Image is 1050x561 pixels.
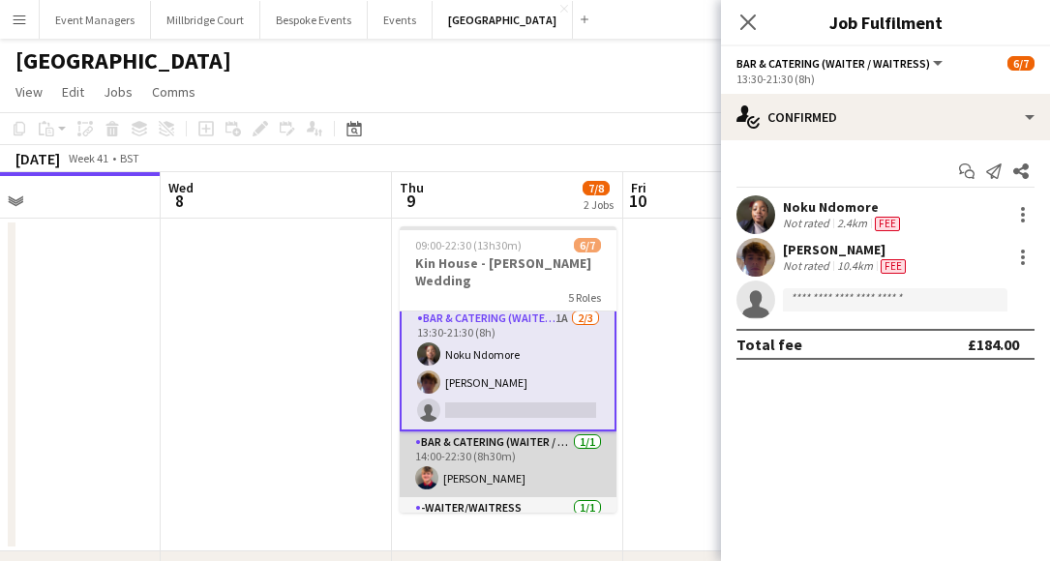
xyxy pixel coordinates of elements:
div: Crew has different fees then in role [871,216,904,231]
a: Edit [54,79,92,104]
span: Comms [152,83,195,101]
app-job-card: 09:00-22:30 (13h30m)6/7Kin House - [PERSON_NAME] Wedding5 Roles[PERSON_NAME]Bar & Catering (Waite... [400,226,616,513]
span: Fee [881,259,906,274]
span: Jobs [104,83,133,101]
a: Comms [144,79,203,104]
span: 8 [165,190,194,212]
span: 09:00-22:30 (13h30m) [415,238,522,252]
span: Week 41 [64,151,112,165]
span: Fee [875,217,900,231]
span: 5 Roles [568,290,601,305]
div: Not rated [783,258,833,274]
button: [GEOGRAPHIC_DATA] [433,1,573,39]
button: Event Managers [40,1,151,39]
span: 9 [397,190,424,212]
div: BST [120,151,139,165]
span: 10 [628,190,646,212]
div: Crew has different fees then in role [877,258,910,274]
span: 7/8 [583,181,610,195]
div: Not rated [783,216,833,231]
div: 2 Jobs [584,197,614,212]
span: Thu [400,179,424,196]
span: Fri [631,179,646,196]
div: Total fee [736,335,802,354]
h3: Job Fulfilment [721,10,1050,35]
button: Millbridge Court [151,1,260,39]
button: Bar & Catering (Waiter / waitress) [736,56,945,71]
div: [PERSON_NAME] [783,241,910,258]
app-card-role: Bar & Catering (Waiter / waitress)1/114:00-22:30 (8h30m)[PERSON_NAME] [400,431,616,497]
span: View [15,83,43,101]
a: View [8,79,50,104]
app-card-role: Bar & Catering (Waiter / waitress)1A2/313:30-21:30 (8h)Noku Ndomore[PERSON_NAME] [400,306,616,431]
div: [DATE] [15,149,60,168]
span: Wed [168,179,194,196]
div: 2.4km [833,216,871,231]
button: Bespoke Events [260,1,368,39]
div: 10.4km [833,258,877,274]
div: Confirmed [721,94,1050,140]
span: Bar & Catering (Waiter / waitress) [736,56,930,71]
a: Jobs [96,79,140,104]
div: £184.00 [968,335,1019,354]
span: 6/7 [574,238,601,252]
h1: [GEOGRAPHIC_DATA] [15,46,231,75]
h3: Kin House - [PERSON_NAME] Wedding [400,254,616,289]
div: Noku Ndomore [783,198,904,216]
span: Edit [62,83,84,101]
button: Events [368,1,433,39]
span: 6/7 [1007,56,1035,71]
div: 13:30-21:30 (8h) [736,72,1035,86]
